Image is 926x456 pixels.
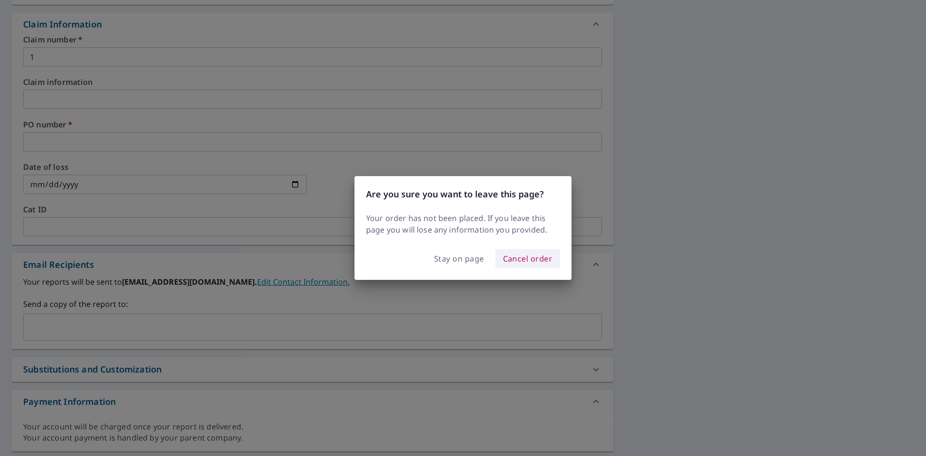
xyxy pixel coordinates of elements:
span: Stay on page [434,252,484,265]
h3: Are you sure you want to leave this page? [366,188,560,201]
button: Cancel order [495,249,560,268]
p: Your order has not been placed. If you leave this page you will lose any information you provided. [366,212,560,235]
button: Stay on page [427,249,491,268]
span: Cancel order [503,252,553,265]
